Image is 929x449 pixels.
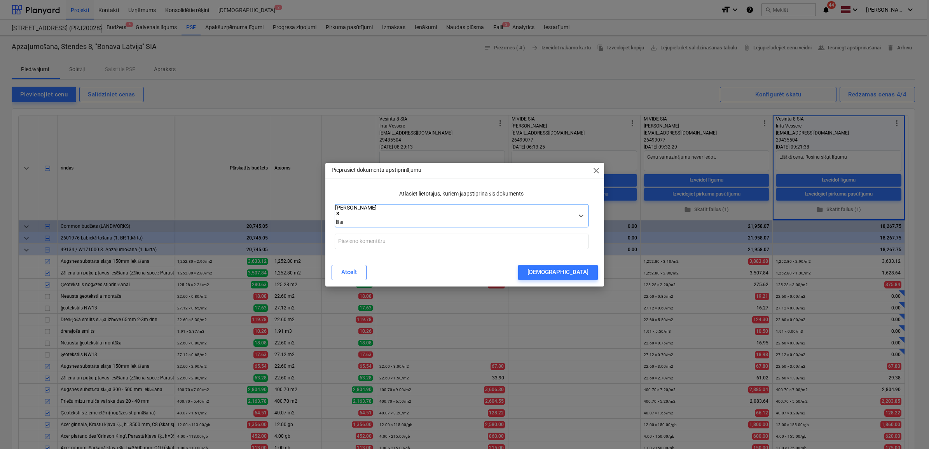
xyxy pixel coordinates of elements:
p: Pieprasiet dokumenta apstiprinājumu [332,166,421,174]
div: Remove Mārtiņš Pogulis [335,211,377,217]
div: [PERSON_NAME] [335,204,377,211]
div: Atcelt [341,267,357,277]
input: Pievieno komentāru [335,234,588,249]
span: close [592,166,601,175]
button: Atcelt [332,265,367,280]
button: [DEMOGRAPHIC_DATA] [518,265,598,280]
div: [DEMOGRAPHIC_DATA] [527,267,588,277]
p: Atlasiet lietotājus, kuriem jāapstiprina šis dokuments [335,190,588,198]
